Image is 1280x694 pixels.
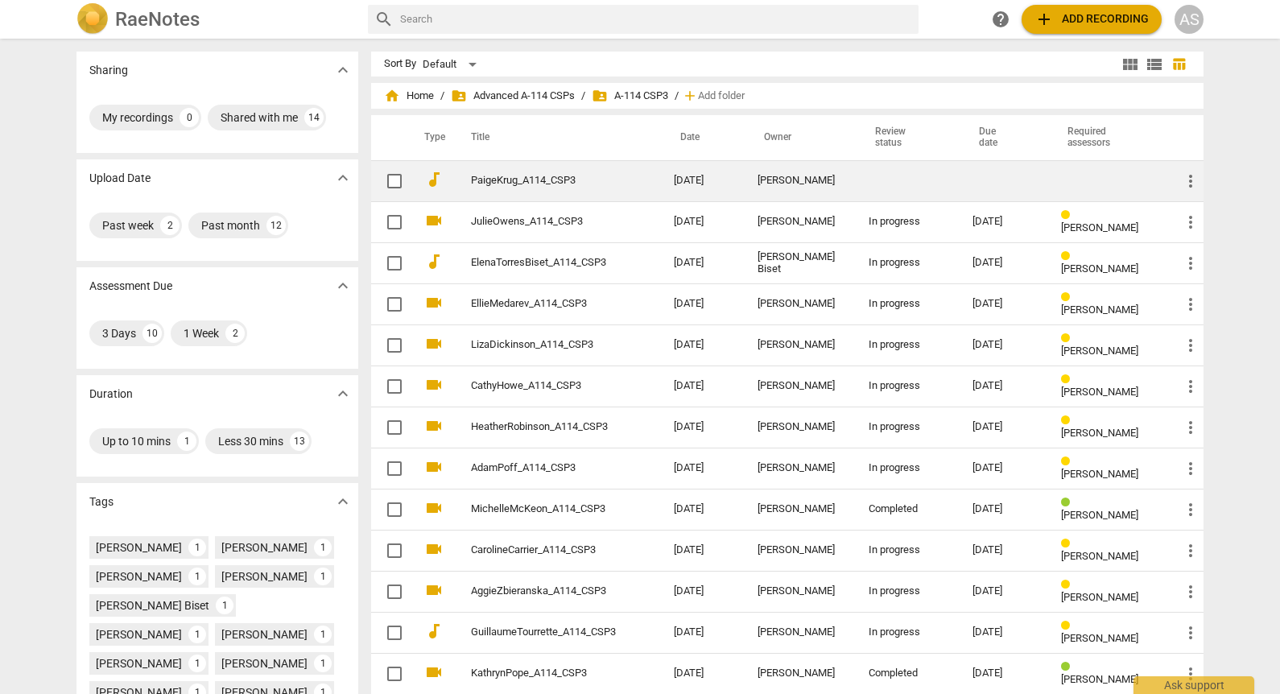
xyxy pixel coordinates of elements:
[96,655,182,671] div: [PERSON_NAME]
[96,626,182,642] div: [PERSON_NAME]
[331,58,355,82] button: Show more
[1121,55,1140,74] span: view_module
[216,597,233,614] div: 1
[972,544,1035,556] div: [DATE]
[471,421,616,433] a: HeatherRobinson_A114_CSP3
[180,108,199,127] div: 0
[1181,295,1200,314] span: more_vert
[451,88,575,104] span: Advanced A-114 CSPs
[471,339,616,351] a: LizaDickinson_A114_CSP3
[698,90,745,102] span: Add folder
[661,571,745,612] td: [DATE]
[102,217,154,233] div: Past week
[972,503,1035,515] div: [DATE]
[1118,52,1142,76] button: Tile view
[331,490,355,514] button: Show more
[424,170,444,189] span: audiotrack
[314,539,332,556] div: 1
[1061,291,1076,304] span: Review status: in progress
[290,432,309,451] div: 13
[221,626,308,642] div: [PERSON_NAME]
[424,211,444,230] span: videocam
[986,5,1015,34] a: Help
[424,539,444,559] span: videocam
[331,274,355,298] button: Show more
[1171,56,1187,72] span: table_chart
[96,539,182,556] div: [PERSON_NAME]
[314,626,332,643] div: 1
[89,386,133,403] p: Duration
[1061,386,1138,398] span: [PERSON_NAME]
[1181,582,1200,601] span: more_vert
[304,108,324,127] div: 14
[758,544,843,556] div: [PERSON_NAME]
[1181,664,1200,684] span: more_vert
[1181,213,1200,232] span: more_vert
[675,90,679,102] span: /
[1061,262,1138,275] span: [PERSON_NAME]
[188,655,206,672] div: 1
[115,8,200,31] h2: RaeNotes
[758,462,843,474] div: [PERSON_NAME]
[661,201,745,242] td: [DATE]
[1061,673,1138,685] span: [PERSON_NAME]
[1061,427,1138,439] span: [PERSON_NAME]
[142,324,162,343] div: 10
[758,421,843,433] div: [PERSON_NAME]
[661,612,745,653] td: [DATE]
[1061,591,1138,603] span: [PERSON_NAME]
[471,216,616,228] a: JulieOwens_A114_CSP3
[221,109,298,126] div: Shared with me
[972,380,1035,392] div: [DATE]
[758,251,843,275] div: [PERSON_NAME] Biset
[314,655,332,672] div: 1
[76,3,109,35] img: Logo
[869,462,947,474] div: In progress
[411,115,452,160] th: Type
[1061,333,1076,345] span: Review status: in progress
[661,115,745,160] th: Date
[76,3,355,35] a: LogoRaeNotes
[184,325,219,341] div: 1 Week
[661,653,745,694] td: [DATE]
[1181,377,1200,396] span: more_vert
[333,60,353,80] span: expand_more
[424,663,444,682] span: videocam
[661,448,745,489] td: [DATE]
[218,433,283,449] div: Less 30 mins
[89,278,172,295] p: Assessment Due
[333,492,353,511] span: expand_more
[869,257,947,269] div: In progress
[592,88,608,104] span: folder_shared
[1061,497,1076,509] span: Review status: completed
[758,380,843,392] div: [PERSON_NAME]
[96,568,182,585] div: [PERSON_NAME]
[424,375,444,395] span: videocam
[1061,250,1076,262] span: Review status: in progress
[424,457,444,477] span: videocam
[333,276,353,295] span: expand_more
[89,170,151,187] p: Upload Date
[661,324,745,366] td: [DATE]
[758,503,843,515] div: [PERSON_NAME]
[160,216,180,235] div: 2
[972,216,1035,228] div: [DATE]
[1181,623,1200,642] span: more_vert
[758,298,843,310] div: [PERSON_NAME]
[96,597,209,613] div: [PERSON_NAME] Biset
[869,585,947,597] div: In progress
[869,216,947,228] div: In progress
[424,416,444,436] span: videocam
[1034,10,1054,29] span: add
[440,90,444,102] span: /
[661,366,745,407] td: [DATE]
[1181,500,1200,519] span: more_vert
[856,115,960,160] th: Review status
[745,115,856,160] th: Owner
[1061,661,1076,673] span: Review status: completed
[869,544,947,556] div: In progress
[869,667,947,680] div: Completed
[1166,52,1191,76] button: Table view
[1133,676,1254,694] div: Ask support
[758,339,843,351] div: [PERSON_NAME]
